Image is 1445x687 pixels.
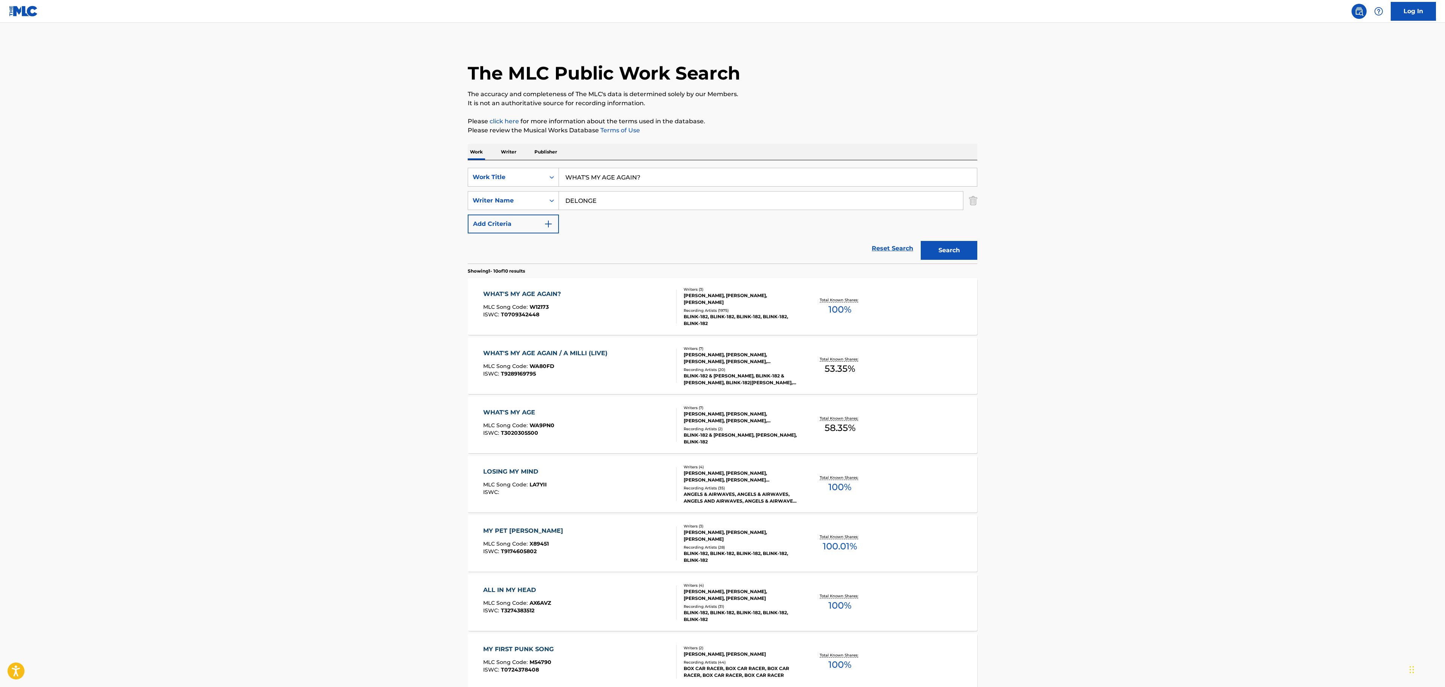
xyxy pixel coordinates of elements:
div: Recording Artists ( 35 ) [684,485,798,491]
div: Recording Artists ( 31 ) [684,604,798,609]
div: [PERSON_NAME], [PERSON_NAME], [PERSON_NAME], [PERSON_NAME], [PERSON_NAME], [PERSON_NAME], [PERSON... [684,411,798,424]
div: [PERSON_NAME], [PERSON_NAME], [PERSON_NAME], [PERSON_NAME] [PERSON_NAME] [684,470,798,483]
span: M54790 [530,659,551,666]
div: LOSING MY MIND [483,467,547,476]
div: MY FIRST PUNK SONG [483,645,557,654]
div: WHAT'S MY AGE AGAIN / A MILLI (LIVE) [483,349,611,358]
span: MLC Song Code : [483,422,530,429]
img: search [1355,7,1364,16]
img: 9d2ae6d4665cec9f34b9.svg [544,219,553,228]
p: Total Known Shares: [820,652,860,658]
div: Writers ( 4 ) [684,583,798,588]
div: [PERSON_NAME], [PERSON_NAME], [PERSON_NAME] [684,292,798,306]
a: WHAT'S MY AGE AGAIN / A MILLI (LIVE)MLC Song Code:WA80FDISWC:T9289169795Writers (7)[PERSON_NAME],... [468,337,977,394]
button: Search [921,241,977,260]
div: [PERSON_NAME], [PERSON_NAME], [PERSON_NAME], [PERSON_NAME], [PERSON_NAME], [PERSON_NAME], [PERSON... [684,351,798,365]
span: ISWC : [483,666,501,673]
a: ALL IN MY HEADMLC Song Code:AX6AVZISWC:T3274383512Writers (4)[PERSON_NAME], [PERSON_NAME], [PERSO... [468,574,977,631]
p: Publisher [532,144,559,160]
p: Total Known Shares: [820,475,860,480]
div: Help [1371,4,1386,19]
span: LA7YII [530,481,547,488]
div: BLINK-182 & [PERSON_NAME], [PERSON_NAME], BLINK-182 [684,432,798,445]
span: 58.35 % [825,421,856,435]
p: It is not an authoritative source for recording information. [468,99,977,108]
a: MY PET [PERSON_NAME]MLC Song Code:X89451ISWC:T9174605802Writers (3)[PERSON_NAME], [PERSON_NAME], ... [468,515,977,572]
img: help [1374,7,1383,16]
span: WA9PN0 [530,422,554,429]
p: Writer [499,144,519,160]
h1: The MLC Public Work Search [468,62,740,84]
div: Writers ( 7 ) [684,346,798,351]
div: Work Title [473,173,540,182]
div: [PERSON_NAME], [PERSON_NAME], [PERSON_NAME], [PERSON_NAME] [684,588,798,602]
span: T0709342448 [501,311,539,318]
a: Public Search [1352,4,1367,19]
span: ISWC : [483,607,501,614]
a: WHAT'S MY AGEMLC Song Code:WA9PN0ISWC:T3020305500Writers (7)[PERSON_NAME], [PERSON_NAME], [PERSON... [468,397,977,453]
p: Please review the Musical Works Database [468,126,977,135]
div: ANGELS & AIRWAVES, ANGELS & AIRWAVES, ANGELS AND AIRWAVES, ANGELS & AIRWAVES, ANGELS & AIRWAVES [684,491,798,505]
span: ISWC : [483,548,501,555]
div: BLINK-182, BLINK-182, BLINK-182, BLINK-182, BLINK-182 [684,550,798,564]
a: WHAT'S MY AGE AGAIN?MLC Song Code:W12173ISWC:T0709342448Writers (3)[PERSON_NAME], [PERSON_NAME], ... [468,278,977,335]
div: Recording Artists ( 44 ) [684,659,798,665]
span: WA80FD [530,363,554,370]
p: Total Known Shares: [820,534,860,540]
span: W12173 [530,304,549,310]
p: Total Known Shares: [820,416,860,421]
span: ISWC : [483,429,501,436]
span: ISWC : [483,311,501,318]
span: 100 % [828,303,851,316]
p: Total Known Shares: [820,297,860,303]
div: WHAT'S MY AGE AGAIN? [483,290,565,299]
div: Recording Artists ( 2 ) [684,426,798,432]
span: T3020305500 [501,429,538,436]
div: Writers ( 7 ) [684,405,798,411]
span: T0724378408 [501,666,539,673]
div: WHAT'S MY AGE [483,408,554,417]
div: Recording Artists ( 20 ) [684,367,798,373]
div: BLINK-182, BLINK-182, BLINK-182, BLINK-182, BLINK-182 [684,609,798,623]
p: The accuracy and completeness of The MLC's data is determined solely by our Members. [468,90,977,99]
a: click here [490,118,519,125]
span: T9289169795 [501,370,536,377]
span: MLC Song Code : [483,363,530,370]
p: Work [468,144,485,160]
span: X89451 [530,540,549,547]
span: AX6AVZ [530,600,551,606]
div: BLINK-182 & [PERSON_NAME], BLINK-182 & [PERSON_NAME], BLINK-182|[PERSON_NAME], BLINK-182|[PERSON_... [684,373,798,386]
span: MLC Song Code : [483,659,530,666]
div: Writer Name [473,196,540,205]
div: ALL IN MY HEAD [483,586,551,595]
img: Delete Criterion [969,191,977,210]
p: Total Known Shares: [820,593,860,599]
div: Recording Artists ( 28 ) [684,544,798,550]
a: Reset Search [868,240,917,257]
span: MLC Song Code : [483,540,530,547]
span: 100.01 % [823,540,857,553]
div: BLINK-182, BLINK-182, BLINK-182, BLINK-182, BLINK-182 [684,313,798,327]
span: 53.35 % [825,362,855,376]
div: Recording Artists ( 1975 ) [684,308,798,313]
button: Add Criteria [468,215,559,233]
div: Writers ( 4 ) [684,464,798,470]
iframe: Chat Widget [1407,651,1445,687]
span: T3274383512 [501,607,534,614]
span: 100 % [828,599,851,612]
div: Writers ( 2 ) [684,645,798,651]
a: Log In [1391,2,1436,21]
a: Terms of Use [599,127,640,134]
span: 100 % [828,658,851,672]
span: ISWC : [483,370,501,377]
div: Writers ( 3 ) [684,287,798,292]
div: Drag [1410,658,1414,681]
div: BOX CAR RACER, BOX CAR RACER, BOX CAR RACER, BOX CAR RACER, BOX CAR RACER [684,665,798,679]
div: MY PET [PERSON_NAME] [483,526,567,535]
span: T9174605802 [501,548,537,555]
div: Writers ( 3 ) [684,523,798,529]
p: Please for more information about the terms used in the database. [468,117,977,126]
a: LOSING MY MINDMLC Song Code:LA7YIIISWC:Writers (4)[PERSON_NAME], [PERSON_NAME], [PERSON_NAME], [P... [468,456,977,512]
form: Search Form [468,168,977,264]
